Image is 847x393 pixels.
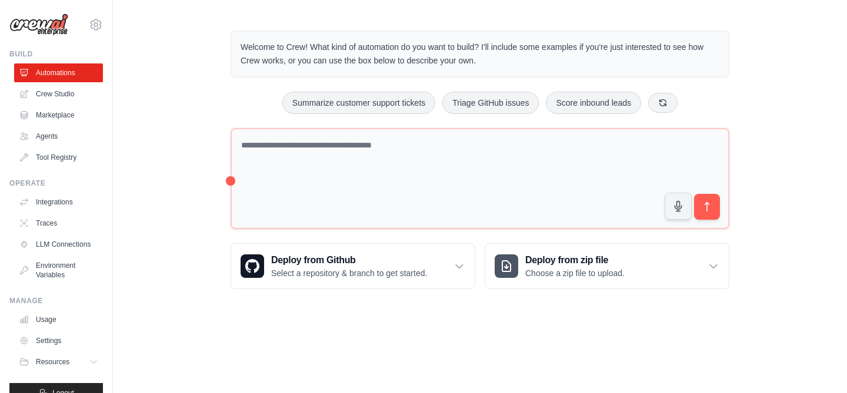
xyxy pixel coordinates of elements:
[282,92,435,114] button: Summarize customer support tickets
[9,179,103,188] div: Operate
[241,41,719,68] p: Welcome to Crew! What kind of automation do you want to build? I'll include some examples if you'...
[9,14,68,36] img: Logo
[14,256,103,284] a: Environment Variables
[525,267,625,279] p: Choose a zip file to upload.
[14,331,103,350] a: Settings
[14,85,103,103] a: Crew Studio
[9,49,103,59] div: Build
[546,92,641,114] button: Score inbound leads
[14,106,103,125] a: Marketplace
[525,253,625,267] h3: Deploy from zip file
[14,214,103,233] a: Traces
[442,92,539,114] button: Triage GitHub issues
[36,357,69,367] span: Resources
[14,63,103,82] a: Automations
[271,253,427,267] h3: Deploy from Github
[14,235,103,254] a: LLM Connections
[271,267,427,279] p: Select a repository & branch to get started.
[14,193,103,211] a: Integrations
[9,296,103,305] div: Manage
[14,127,103,146] a: Agents
[14,310,103,329] a: Usage
[14,148,103,167] a: Tool Registry
[14,352,103,371] button: Resources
